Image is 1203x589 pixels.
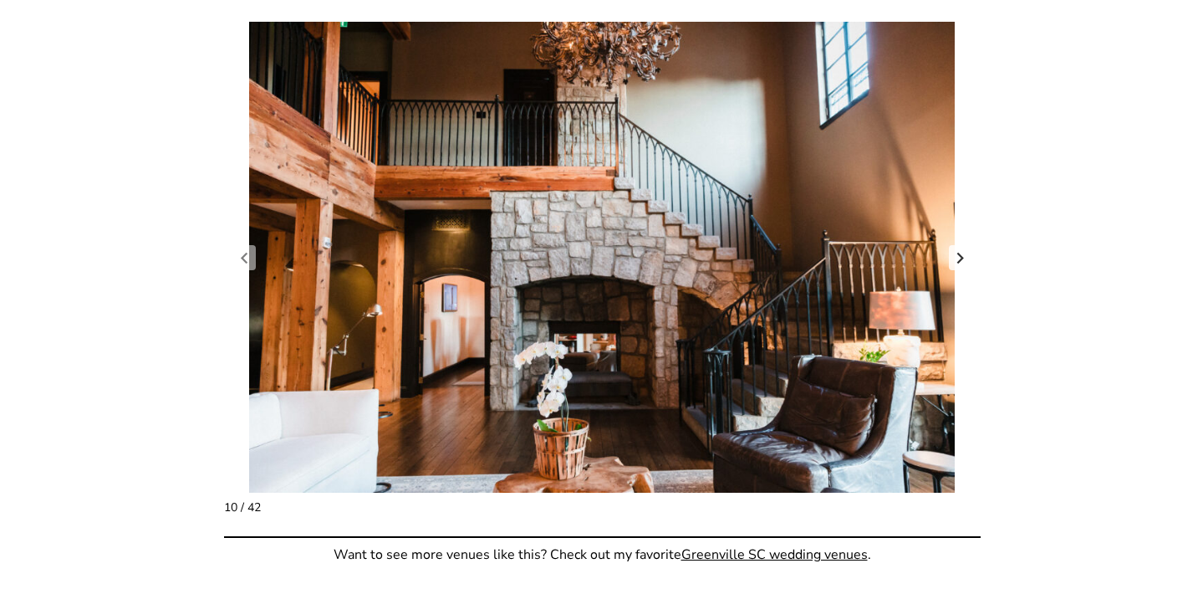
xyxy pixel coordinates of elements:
[224,501,981,515] div: 10 / 42
[224,545,981,565] p: Want to see more venues like this? Check out my favorite .
[681,545,868,564] a: Greenville SC wedding venues
[949,245,972,270] a: Next slide
[232,245,256,270] a: Previous slide
[224,22,981,493] li: 10 / 42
